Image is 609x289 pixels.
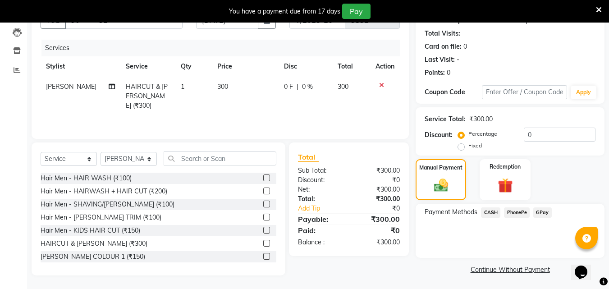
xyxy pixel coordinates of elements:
div: Net: [291,185,349,194]
span: [PERSON_NAME] [46,83,96,91]
div: [PERSON_NAME] COLOUR 1 (₹150) [41,252,145,261]
div: ₹300.00 [349,185,407,194]
th: Action [370,56,400,77]
span: PhonePe [504,207,530,218]
th: Qty [175,56,212,77]
div: Coupon Code [425,87,481,97]
div: Hair Men - [PERSON_NAME] TRIM (₹100) [41,213,161,222]
div: Service Total: [425,115,466,124]
input: Enter Offer / Coupon Code [482,85,567,99]
div: Balance : [291,238,349,247]
th: Service [120,56,175,77]
div: Hair Men - KIDS HAIR CUT (₹150) [41,226,140,235]
div: 0 [463,42,467,51]
th: Stylist [41,56,120,77]
div: Payable: [291,214,349,225]
th: Disc [279,56,332,77]
div: Total Visits: [425,29,460,38]
div: ₹300.00 [349,166,407,175]
th: Price [212,56,279,77]
div: ₹300.00 [349,194,407,204]
div: Total: [291,194,349,204]
img: _gift.svg [493,176,517,195]
span: Total [298,152,319,162]
input: Search or Scan [164,151,276,165]
span: CASH [481,207,500,218]
div: You have a payment due from 17 days [229,7,340,16]
div: Hair Men - SHAVING/[PERSON_NAME] (₹100) [41,200,174,209]
div: ₹0 [359,204,407,213]
div: - [457,55,459,64]
div: Points: [425,68,445,78]
button: Pay [342,4,371,19]
span: 300 [217,83,228,91]
iframe: chat widget [571,253,600,280]
div: Discount: [291,175,349,185]
img: _cash.svg [430,177,453,193]
div: Paid: [291,225,349,236]
th: Total [332,56,371,77]
div: Services [41,40,407,56]
span: 300 [338,83,348,91]
div: 0 [447,68,450,78]
a: Continue Without Payment [417,265,603,275]
label: Fixed [468,142,482,150]
span: Payment Methods [425,207,477,217]
div: ₹300.00 [349,214,407,225]
div: HAIRCUT & [PERSON_NAME] (₹300) [41,239,147,248]
div: ₹300.00 [469,115,493,124]
label: Percentage [468,130,497,138]
span: | [297,82,298,92]
div: Discount: [425,130,453,140]
span: 0 F [284,82,293,92]
span: 0 % [302,82,313,92]
a: Add Tip [291,204,358,213]
span: 1 [181,83,184,91]
span: HAIRCUT & [PERSON_NAME] (₹300) [126,83,168,110]
button: Apply [571,86,596,99]
span: GPay [533,207,552,218]
div: ₹0 [349,175,407,185]
label: Redemption [490,163,521,171]
div: Hair Men - HAIRWASH + HAIR CUT (₹200) [41,187,167,196]
div: Last Visit: [425,55,455,64]
div: ₹0 [349,225,407,236]
div: Hair Men - HAIR WASH (₹100) [41,174,132,183]
div: Card on file: [425,42,462,51]
div: ₹300.00 [349,238,407,247]
div: Sub Total: [291,166,349,175]
label: Manual Payment [419,164,462,172]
